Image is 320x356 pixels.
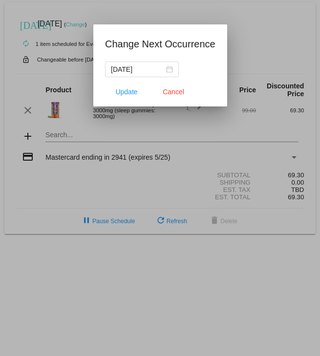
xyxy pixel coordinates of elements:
[115,88,137,96] span: Update
[152,83,195,101] button: Close dialog
[111,64,164,75] input: Select date
[105,83,148,101] button: Update
[163,88,184,96] span: Cancel
[105,36,215,52] h1: Change Next Occurrence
